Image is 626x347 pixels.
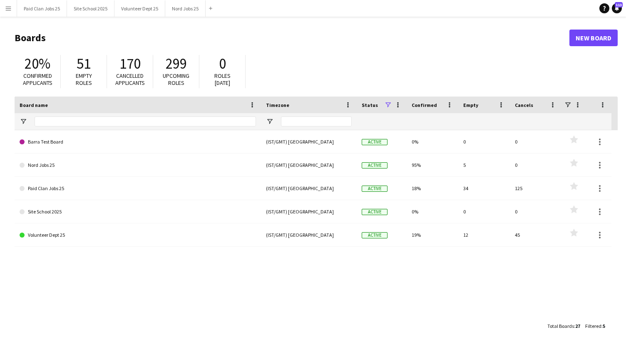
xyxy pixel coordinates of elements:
span: 51 [77,55,91,73]
div: (IST/GMT) [GEOGRAPHIC_DATA] [261,130,357,153]
a: Nord Jobs 25 [20,154,256,177]
div: : [547,318,580,334]
div: (IST/GMT) [GEOGRAPHIC_DATA] [261,200,357,223]
span: Status [362,102,378,108]
span: Upcoming roles [163,72,189,87]
button: Open Filter Menu [20,118,27,125]
span: 170 [119,55,141,73]
div: (IST/GMT) [GEOGRAPHIC_DATA] [261,223,357,246]
span: 299 [166,55,187,73]
span: Board name [20,102,48,108]
div: : [585,318,605,334]
a: New Board [569,30,618,46]
button: Paid Clan Jobs 25 [17,0,67,17]
div: 34 [458,177,510,200]
a: Paid Clan Jobs 25 [20,177,256,200]
span: Active [362,139,388,145]
span: 27 [575,323,580,329]
div: 0 [510,200,561,223]
button: Nord Jobs 25 [165,0,206,17]
span: Active [362,209,388,215]
span: Filtered [585,323,601,329]
span: Empty [463,102,478,108]
div: (IST/GMT) [GEOGRAPHIC_DATA] [261,177,357,200]
button: Open Filter Menu [266,118,273,125]
div: 12 [458,223,510,246]
div: 0 [458,130,510,153]
div: 0 [458,200,510,223]
div: 5 [458,154,510,176]
a: 113 [612,3,622,13]
span: Active [362,186,388,192]
span: Total Boards [547,323,574,329]
span: Cancels [515,102,533,108]
span: Confirmed [412,102,437,108]
span: Roles [DATE] [214,72,231,87]
div: 125 [510,177,561,200]
div: 95% [407,154,458,176]
span: 113 [615,2,623,7]
span: Timezone [266,102,289,108]
span: Active [362,162,388,169]
div: 0% [407,130,458,153]
span: Active [362,232,388,238]
div: 0% [407,200,458,223]
span: 5 [603,323,605,329]
input: Board name Filter Input [35,116,256,126]
input: Timezone Filter Input [281,116,352,126]
div: 0 [510,154,561,176]
a: Site School 2025 [20,200,256,223]
div: (IST/GMT) [GEOGRAPHIC_DATA] [261,154,357,176]
a: Barra Test Board [20,130,256,154]
span: 0 [219,55,226,73]
div: 45 [510,223,561,246]
span: Cancelled applicants [115,72,145,87]
h1: Boards [15,32,569,44]
span: Empty roles [76,72,92,87]
a: Volunteer Dept 25 [20,223,256,247]
span: Confirmed applicants [23,72,52,87]
div: 19% [407,223,458,246]
button: Site School 2025 [67,0,114,17]
div: 18% [407,177,458,200]
button: Volunteer Dept 25 [114,0,165,17]
span: 20% [25,55,50,73]
div: 0 [510,130,561,153]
